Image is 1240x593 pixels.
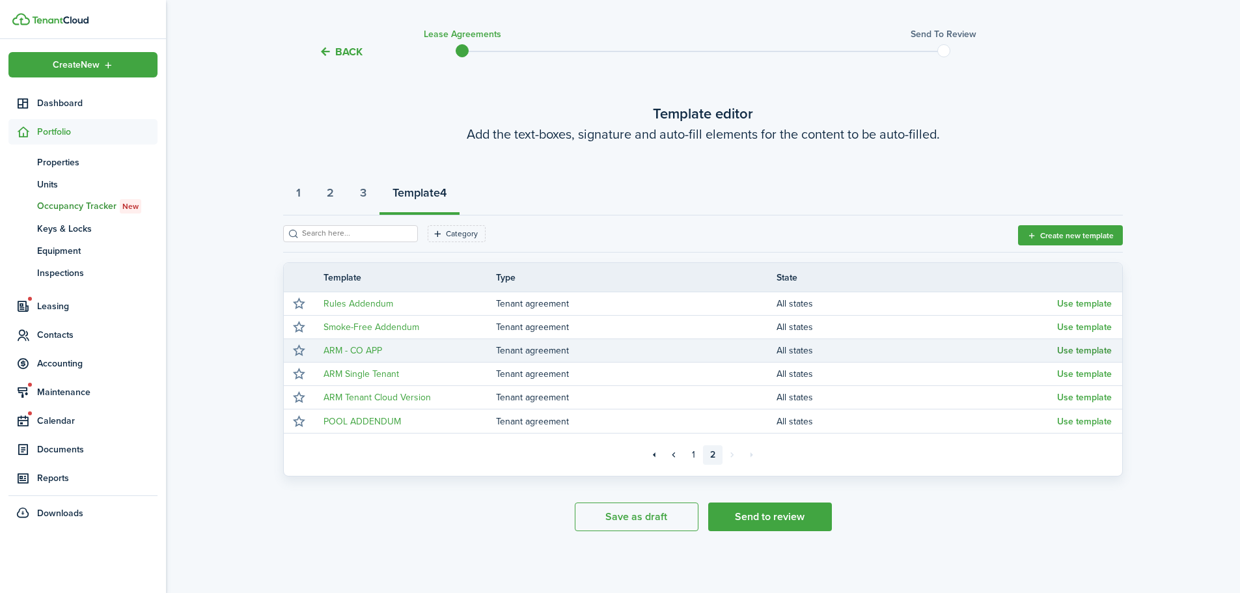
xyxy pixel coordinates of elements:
[37,156,158,169] span: Properties
[911,27,976,41] h3: Send to review
[1057,346,1112,356] button: Use template
[53,61,100,70] span: Create New
[496,295,777,312] td: Tenant agreement
[37,385,158,399] span: Maintenance
[8,151,158,173] a: Properties
[290,389,308,407] button: Mark as favourite
[424,27,501,41] h3: Lease Agreements
[37,178,158,191] span: Units
[37,357,158,370] span: Accounting
[290,342,308,360] button: Mark as favourite
[703,445,723,465] a: 2
[37,471,158,485] span: Reports
[327,184,334,202] strong: 2
[283,124,1123,144] wizard-step-header-description: Add the text-boxes, signature and auto-fill elements for the content to be auto-filled.
[777,365,1057,383] td: All states
[1018,225,1123,245] button: Create new template
[664,445,683,465] a: Previous
[496,413,777,430] td: Tenant agreement
[496,365,777,383] td: Tenant agreement
[314,271,496,284] th: Template
[37,125,158,139] span: Portfolio
[777,318,1057,336] td: All states
[8,52,158,77] button: Open menu
[12,13,30,25] img: TenantCloud
[324,367,399,381] a: ARM Single Tenant
[283,103,1123,124] wizard-step-header-title: Template editor
[777,295,1057,312] td: All states
[8,195,158,217] a: Occupancy TrackerNew
[37,299,158,313] span: Leasing
[8,262,158,284] a: Inspections
[324,391,431,404] a: ARM Tenant Cloud Version
[777,342,1057,359] td: All states
[575,503,698,531] button: Save as draft
[8,465,158,491] a: Reports
[777,389,1057,406] td: All states
[290,295,308,313] button: Mark as favourite
[37,328,158,342] span: Contacts
[37,506,83,520] span: Downloads
[37,443,158,456] span: Documents
[393,184,440,202] strong: Template
[296,184,301,202] strong: 1
[8,240,158,262] a: Equipment
[1057,393,1112,403] button: Use template
[428,225,486,242] filter-tag: Open filter
[324,297,393,310] a: Rules Addendum
[37,199,158,214] span: Occupancy Tracker
[324,415,401,428] a: POOL ADDENDUM
[496,271,777,284] th: Type
[777,271,1057,284] th: State
[299,227,413,240] input: Search here...
[1057,417,1112,427] button: Use template
[8,90,158,116] a: Dashboard
[777,413,1057,430] td: All states
[1057,322,1112,333] button: Use template
[496,318,777,336] td: Tenant agreement
[37,266,158,280] span: Inspections
[324,320,419,334] a: Smoke-Free Addendum
[37,96,158,110] span: Dashboard
[37,222,158,236] span: Keys & Locks
[644,445,664,465] a: First
[8,173,158,195] a: Units
[496,389,777,406] td: Tenant agreement
[708,503,832,531] button: Send to review
[319,45,363,59] button: Back
[324,344,382,357] a: ARM - CO APP
[8,217,158,240] a: Keys & Locks
[446,228,478,240] filter-tag-label: Category
[290,365,308,383] button: Mark as favourite
[683,445,703,465] a: 1
[122,200,139,212] span: New
[290,318,308,337] button: Mark as favourite
[290,412,308,430] button: Mark as favourite
[496,342,777,359] td: Tenant agreement
[37,414,158,428] span: Calendar
[723,445,742,465] a: Next
[1057,299,1112,309] button: Use template
[440,184,447,202] strong: 4
[1057,369,1112,379] button: Use template
[742,445,762,465] a: Last
[360,184,366,202] strong: 3
[37,244,158,258] span: Equipment
[32,16,89,24] img: TenantCloud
